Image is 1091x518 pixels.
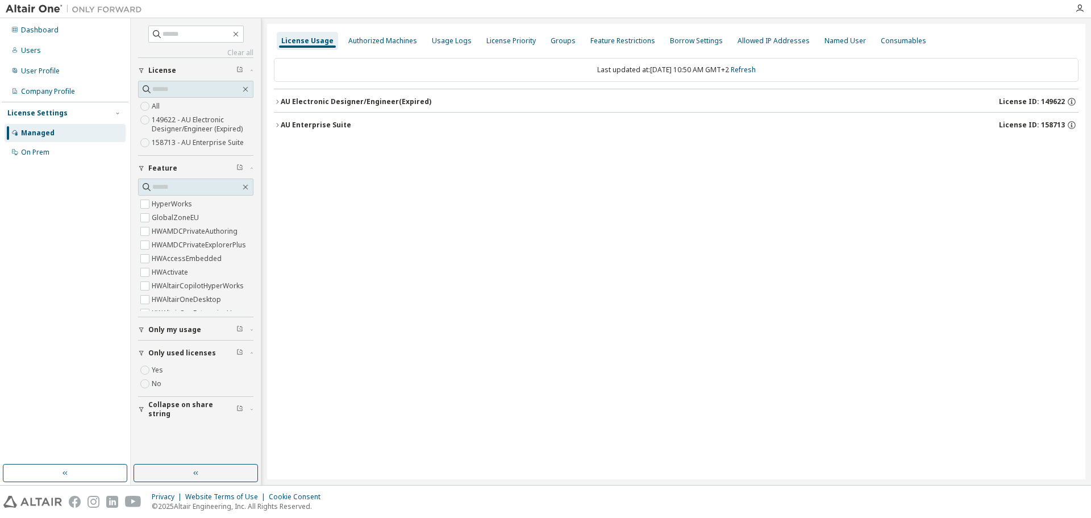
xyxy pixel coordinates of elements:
[551,36,576,45] div: Groups
[236,66,243,75] span: Clear filter
[152,197,194,211] label: HyperWorks
[148,164,177,173] span: Feature
[138,341,253,366] button: Only used licenses
[21,46,41,55] div: Users
[274,113,1078,138] button: AU Enterprise SuiteLicense ID: 158713
[738,36,810,45] div: Allowed IP Addresses
[21,26,59,35] div: Dashboard
[152,136,246,150] label: 158713 - AU Enterprise Suite
[152,113,253,136] label: 149622 - AU Electronic Designer/Engineer (Expired)
[152,377,164,391] label: No
[125,496,141,508] img: youtube.svg
[138,48,253,57] a: Clear all
[274,58,1078,82] div: Last updated at: [DATE] 10:50 AM GMT+2
[69,496,81,508] img: facebook.svg
[152,100,162,113] label: All
[185,492,269,502] div: Website Terms of Use
[148,400,236,418] span: Collapse on share string
[21,148,49,157] div: On Prem
[148,349,216,358] span: Only used licenses
[670,36,723,45] div: Borrow Settings
[152,363,165,377] label: Yes
[6,3,148,15] img: Altair One
[106,496,118,508] img: linkedin.svg
[999,97,1065,106] span: License ID: 149622
[432,36,472,45] div: Usage Logs
[88,496,99,508] img: instagram.svg
[281,36,334,45] div: License Usage
[731,65,756,74] a: Refresh
[138,156,253,181] button: Feature
[148,325,201,334] span: Only my usage
[152,211,201,225] label: GlobalZoneEU
[3,496,62,508] img: altair_logo.svg
[21,87,75,96] div: Company Profile
[21,129,55,138] div: Managed
[152,279,246,293] label: HWAltairCopilotHyperWorks
[152,492,185,502] div: Privacy
[21,67,60,76] div: User Profile
[152,266,190,279] label: HWActivate
[138,58,253,83] button: License
[152,306,245,320] label: HWAltairOneEnterpriseUser
[138,317,253,342] button: Only my usage
[348,36,417,45] div: Authorized Machines
[881,36,926,45] div: Consumables
[236,405,243,414] span: Clear filter
[486,36,536,45] div: License Priority
[999,121,1065,130] span: License ID: 158713
[825,36,866,45] div: Named User
[236,164,243,173] span: Clear filter
[152,238,248,252] label: HWAMDCPrivateExplorerPlus
[148,66,176,75] span: License
[7,109,68,118] div: License Settings
[590,36,655,45] div: Feature Restrictions
[236,349,243,358] span: Clear filter
[274,89,1078,114] button: AU Electronic Designer/Engineer(Expired)License ID: 149622
[152,293,223,306] label: HWAltairOneDesktop
[236,325,243,334] span: Clear filter
[269,492,327,502] div: Cookie Consent
[138,397,253,422] button: Collapse on share string
[281,97,431,106] div: AU Electronic Designer/Engineer (Expired)
[152,252,224,266] label: HWAccessEmbedded
[281,121,351,130] div: AU Enterprise Suite
[152,502,327,511] p: © 2025 Altair Engineering, Inc. All Rights Reserved.
[152,225,240,238] label: HWAMDCPrivateAuthoring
